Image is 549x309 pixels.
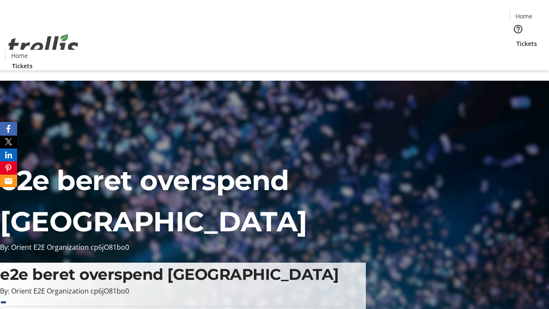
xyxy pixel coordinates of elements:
span: Home [516,12,532,21]
img: Orient E2E Organization cp6jO81bo0's Logo [5,24,81,67]
span: Tickets [516,39,537,48]
button: Help [510,21,527,38]
a: Tickets [510,39,544,48]
a: Tickets [5,61,39,70]
span: Tickets [12,61,33,70]
a: Home [510,12,537,21]
span: Home [11,51,28,60]
button: Cart [510,48,527,65]
a: Home [6,51,33,60]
